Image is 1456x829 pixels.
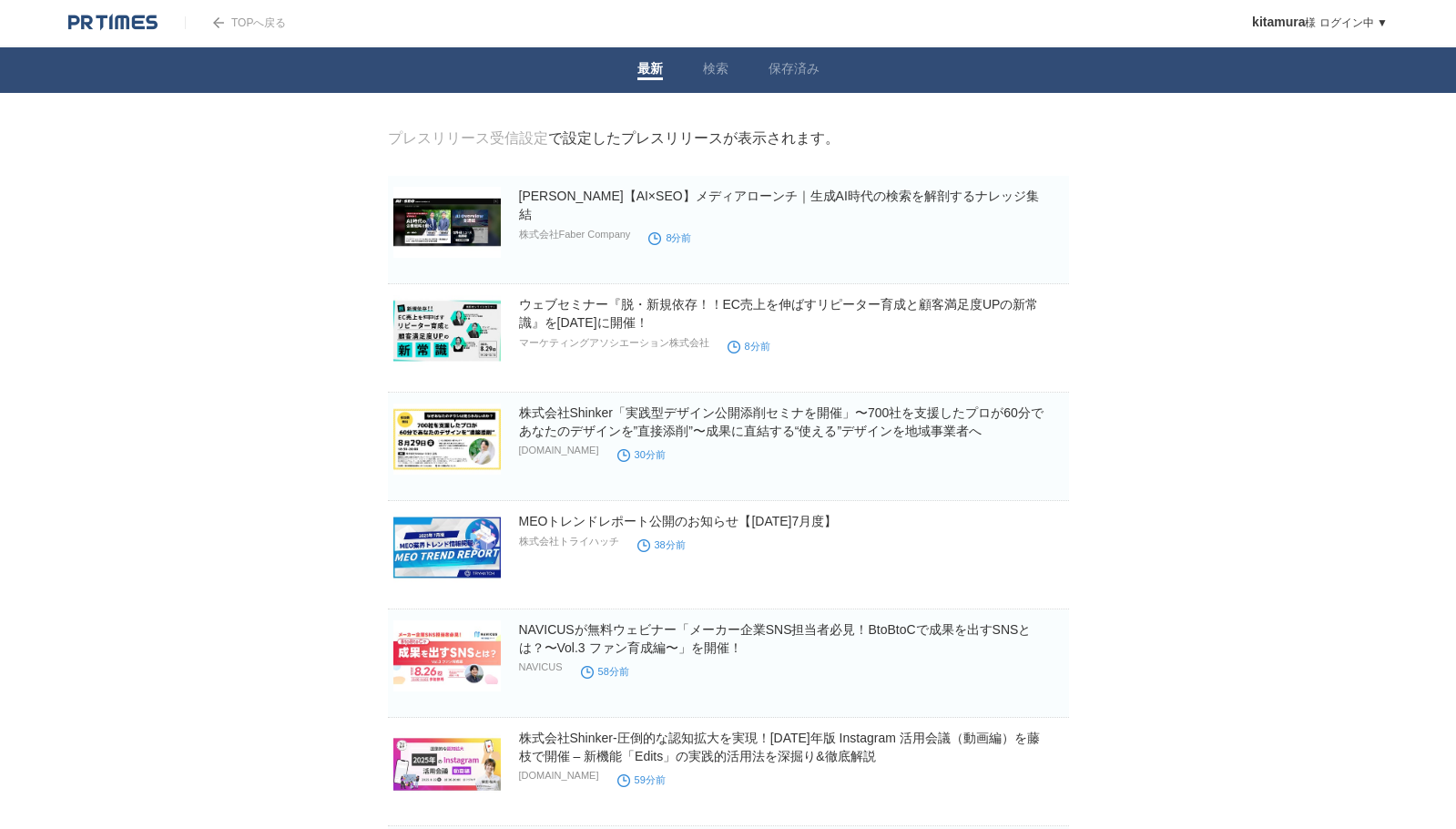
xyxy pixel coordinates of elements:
p: マーケティングアソシエーション株式会社 [519,336,709,350]
a: プレスリリース受信設定 [388,130,548,146]
img: MEOトレンドレポート公開のお知らせ【2025年7月度】 [393,512,501,583]
a: ウェブセミナー『脱・新規依存！！EC売上を伸ばすリピーター育成と顧客満足度UPの新常識』を[DATE]に開催！ [519,297,1039,330]
a: NAVICUSが無料ウェビナー「メーカー企業SNS担当者必見！BtoBtoCで成果を出すSNSとは？〜Vol.3 ファン育成編〜」を開催！ [519,622,1032,655]
img: logo.png [68,14,158,32]
time: 30分前 [617,449,666,460]
p: NAVICUS [519,661,563,672]
a: 株式会社Shinker-圧倒的な認知拡大を実現！[DATE]年版 Instagram 活用会議（動画編）を藤枝で開催 – 新機能「Edits」の実践的活用法を深掘り&徹底解説 [519,731,1040,763]
img: arrow.png [213,17,224,28]
a: 検索 [703,61,728,80]
a: 株式会社Shinker「実践型デザイン公開添削セミナを開催」〜700社を支援したプロが60分であなたのデザインを”直接添削”〜成果に直結する“使える”デザインを地域事業者へ [519,405,1044,438]
time: 58分前 [581,666,629,677]
img: 株式会社Shinker-圧倒的な認知拡大を実現！2025年版 Instagram 活用会議（動画編）を藤枝で開催 – 新機能「Edits」の実践的活用法を深掘り&徹底解説 [393,729,501,800]
img: ウェブセミナー『脱・新規依存！！EC売上を伸ばすリピーター育成と顧客満足度UPの新常識』を2025年8月29日に開催！ [393,295,501,366]
p: 株式会社トライハッチ [519,535,619,548]
time: 8分前 [648,232,691,243]
p: [DOMAIN_NAME] [519,445,599,455]
img: NAVICUSが無料ウェビナー「メーカー企業SNS担当者必見！BtoBtoCで成果を出すSNSとは？〜Vol.3 ファン育成編〜」を開催！ [393,620,501,691]
time: 38分前 [637,539,686,550]
time: 59分前 [617,774,666,785]
span: kitamura [1252,15,1305,29]
time: 8分前 [728,341,770,352]
a: TOPへ戻る [185,16,286,29]
a: 保存済み [769,61,820,80]
a: [PERSON_NAME]【AI×SEO】メディアローンチ｜生成AI時代の検索を解剖するナレッジ集結 [519,189,1039,221]
div: で設定したプレスリリースが表示されます。 [388,129,840,148]
p: [DOMAIN_NAME] [519,770,599,781]
a: 最新 [637,61,663,80]
img: 株式会社Shinker「実践型デザイン公開添削セミナを開催」〜700社を支援したプロが60分であなたのデザインを”直接添削”〜成果に直結する“使える”デザインを地域事業者へ [393,404,501,475]
p: 株式会社Faber Company [519,228,631,241]
img: 日本初【AI×SEO】メディアローンチ｜生成AI時代の検索を解剖するナレッジ集結 [393,187,501,258]
a: MEOトレンドレポート公開のお知らせ【[DATE]7月度】 [519,514,838,528]
a: kitamura様 ログイン中 ▼ [1252,16,1388,29]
